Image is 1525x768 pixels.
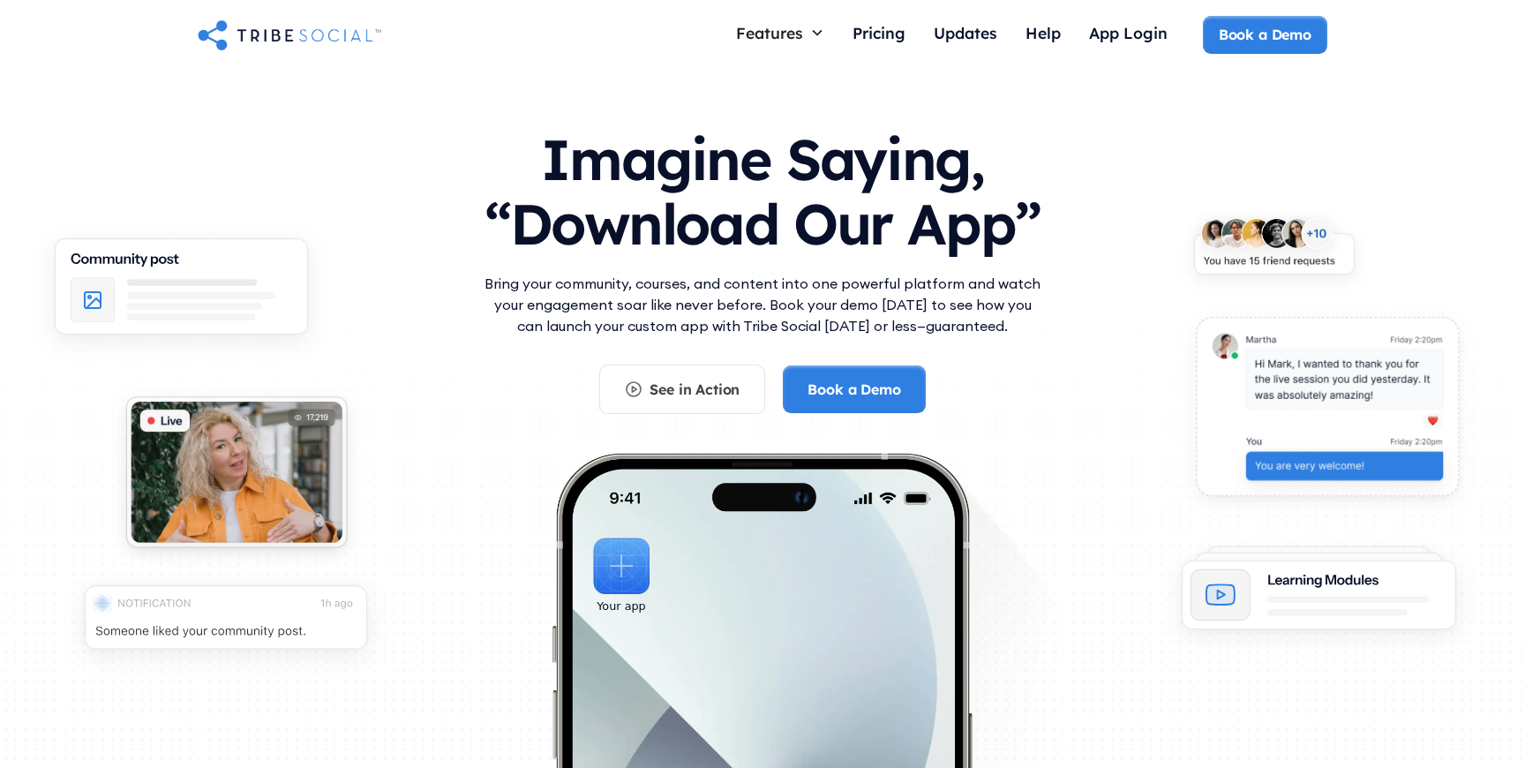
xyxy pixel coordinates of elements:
div: See in Action [650,380,740,399]
div: Features [722,16,838,49]
div: Updates [934,23,997,42]
a: home [198,17,381,52]
a: Updates [920,16,1011,54]
img: An illustration of Live video [107,382,366,572]
img: An illustration of New friends requests [1175,204,1373,298]
a: App Login [1075,16,1182,54]
div: App Login [1089,23,1168,42]
h1: Imagine Saying, “Download Our App” [480,109,1045,266]
p: Bring your community, courses, and content into one powerful platform and watch your engagement s... [480,273,1045,336]
img: An illustration of chat [1175,302,1480,523]
a: Help [1011,16,1075,54]
div: Your app [597,597,645,616]
a: Book a Demo [1203,16,1327,53]
div: Features [736,23,803,42]
img: An illustration of Community Feed [31,222,332,365]
a: See in Action [599,365,765,414]
a: Pricing [838,16,920,54]
a: Book a Demo [783,365,925,413]
img: An illustration of Learning Modules [1159,533,1479,659]
div: Pricing [853,23,905,42]
img: An illustration of push notification [61,568,391,679]
div: Help [1025,23,1061,42]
